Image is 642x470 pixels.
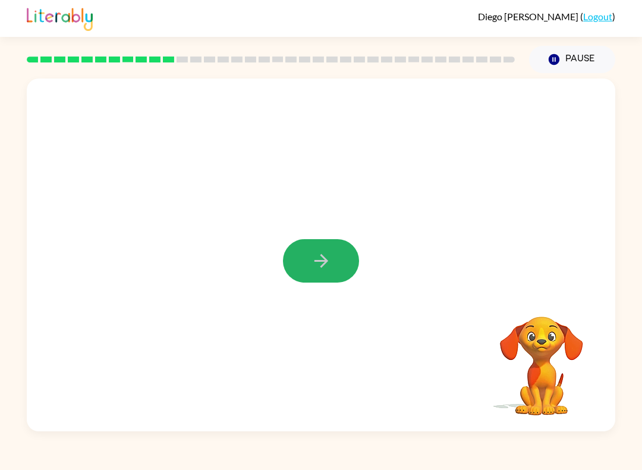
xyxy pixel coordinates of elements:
video: Your browser must support playing .mp4 files to use Literably. Please try using another browser. [482,298,601,417]
div: ( ) [478,11,615,22]
img: Literably [27,5,93,31]
a: Logout [583,11,612,22]
button: Pause [529,46,615,73]
span: Diego [PERSON_NAME] [478,11,580,22]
